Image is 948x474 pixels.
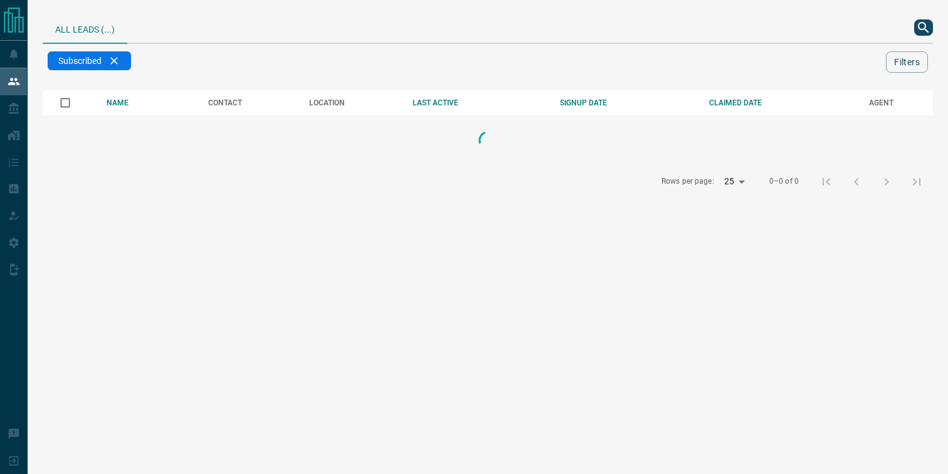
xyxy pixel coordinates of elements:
[869,98,933,107] div: AGENT
[309,98,394,107] div: LOCATION
[719,172,749,191] div: 25
[43,13,127,44] div: All Leads (...)
[886,51,928,73] button: Filters
[107,98,189,107] div: NAME
[58,56,102,66] span: Subscribed
[208,98,290,107] div: CONTACT
[709,98,850,107] div: CLAIMED DATE
[560,98,690,107] div: SIGNUP DATE
[48,51,131,70] div: Subscribed
[661,176,714,187] p: Rows per page:
[413,98,540,107] div: LAST ACTIVE
[425,128,550,153] div: Loading
[914,19,933,36] button: search button
[769,176,799,187] p: 0–0 of 0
